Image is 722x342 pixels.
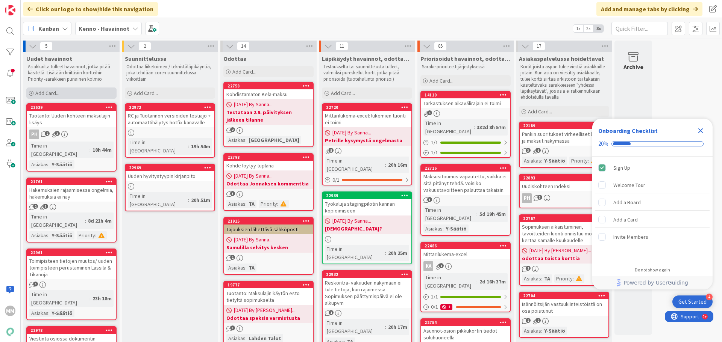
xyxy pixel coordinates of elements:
span: 3 [230,325,235,330]
div: Y-Säätiö [50,309,74,317]
div: 22758Kohdistamaton Kela-maksu [224,83,313,99]
a: 22961Toimipisteen tietojen muutos/ uuden toimipisteen perustaminen Lassila & TikanojaTime in [GEO... [26,249,117,320]
div: 22969 [126,164,214,171]
span: 1 / 1 [431,139,438,146]
span: 85 [434,42,447,51]
div: Time in [GEOGRAPHIC_DATA] [423,206,476,222]
span: Kanban [38,24,59,33]
div: 8d 21h 4m [86,217,114,225]
span: : [385,249,386,257]
span: 2 [33,204,38,209]
div: 22716Maksusitoumus vapautettu, vaikka ei sitä pitänyt tehdä. Voisiko vakuustavoitteen palauttaa t... [421,165,510,195]
span: 0 / 1 [431,303,438,311]
span: : [385,323,386,331]
a: 22767Sopimuksen aikaistuminen, tavoitteiden luonti onnistuu monta kertaa samalle kuukaudelle[DATE... [519,214,609,286]
span: 3x [593,25,604,32]
div: 19777Tuotanto: Maksulajin käytön esto tietyltä sopimukselta [224,282,313,305]
a: 22720Mittarilukema-excel: lukemien tuonti ei toimi[DATE] By Sanna...Petrille kysymystä ongelmasta... [322,103,412,185]
div: Y-Säätiö [542,157,567,165]
span: [DATE] By [PERSON_NAME]... [529,247,591,255]
div: 22932Reskontra- vakuuden näkymään ei tule tietoja, kun rajaimessa Sopimuksen päättymispäivä ei ol... [323,271,411,308]
div: 22961Toimipisteen tietojen muutos/ uuden toimipisteen perustaminen Lassila & Tikanoja [27,249,116,279]
span: 0 / 1 [332,176,340,184]
div: Get Started [678,298,707,306]
a: 22704Isännöitsijän vastuukiinteistöistä on osa poistunutAsiakas:Y-Säätiö [519,292,609,338]
div: 22716 [421,165,510,172]
span: 1 / 1 [431,293,438,301]
span: : [89,146,91,154]
p: Asiakkailta tulleet havainnot, jotka pitää käsitellä. Lisätään kriittisiin kortteihin Priority -s... [28,64,115,82]
span: 2 [230,127,235,132]
span: Add Card... [429,77,454,84]
div: 18h 44m [91,146,114,154]
div: Asiakas [522,327,541,335]
a: 22798Kohde löytyy tuplana[DATE] By Sanna...Odottaa Joonaksen kommenttiaAsiakas:TAPriority: [223,153,314,211]
span: 17 [532,42,545,51]
div: 21761 [30,179,116,184]
div: Time in [GEOGRAPHIC_DATA] [325,319,385,335]
div: MM [5,306,15,316]
b: odottaa toista korttia [522,255,606,262]
div: Asiakas [522,274,541,283]
div: 22939 [323,192,411,199]
div: 22754 [425,320,510,325]
div: Time in [GEOGRAPHIC_DATA] [423,273,476,290]
span: : [476,210,478,218]
div: 23h 18m [91,294,114,303]
b: Odottaa speksin varmistusta [226,314,311,322]
span: 11 [335,42,348,51]
div: 20h 16m [386,161,409,169]
div: 22961 [27,249,116,256]
span: 1x [573,25,583,32]
b: Petrille kysymystä ongelmasta [325,137,409,144]
div: Priority [569,157,588,165]
div: 22754 [421,319,510,326]
div: 5d 19h 45m [478,210,508,218]
span: 2 [536,318,541,323]
span: : [246,200,247,208]
span: : [49,160,50,169]
div: Click our logo to show/hide this navigation [23,2,158,16]
div: 22486 [421,243,510,249]
b: Odottaa Joonaksen kommenttia [226,180,311,187]
div: 4 [706,294,713,300]
span: : [541,157,542,165]
span: 1 / 1 [431,149,438,157]
div: Asiakas [226,200,246,208]
span: : [541,274,542,283]
span: : [474,123,475,131]
div: TA [542,274,552,283]
div: Y-Säätiö [542,327,567,335]
div: Maksusitoumus vapautettu, vaikka ei sitä pitänyt tehdä. Voisiko vakuustavoitteen palauttaa takaisin. [421,172,510,195]
div: Time in [GEOGRAPHIC_DATA] [325,245,385,261]
div: 22961 [30,250,116,255]
div: 22189 [523,123,608,128]
div: PH [27,130,116,139]
a: 21915Tajouksien lähettävä sähköposti[DATE] By Sanna...Samulilla selvitys keskenAsiakas:TA [223,217,314,275]
span: : [49,231,50,240]
span: 2 [526,266,531,271]
div: Add a Card is incomplete. [595,211,710,228]
span: Powered by UserGuiding [623,278,688,287]
span: Support [16,1,34,10]
div: 22704 [520,292,608,299]
img: Visit kanbanzone.com [5,5,15,15]
div: Asiakas [29,160,49,169]
img: avatar [5,327,15,337]
div: Toimipisteen tietojen muutos/ uuden toimipisteen perustaminen Lassila & Tikanoja [27,256,116,279]
span: : [246,136,247,144]
div: 1/1 [421,138,510,147]
div: 21915 [228,218,313,224]
a: 22189Pankin suoritukset virheelliset laskut ja maksut näkymässäAsiakas:Y-SäätiöPriority: [519,122,609,168]
div: Time in [GEOGRAPHIC_DATA] [128,192,188,208]
div: Pankin suoritukset virheelliset laskut ja maksut näkymässä [520,129,608,146]
span: 1 [439,263,444,268]
div: PH [520,193,608,203]
span: Add Card... [331,90,355,96]
div: Open Get Started checklist, remaining modules: 4 [672,295,713,308]
div: Tajouksien lähettävä sähköposti [224,224,313,234]
div: PH [522,193,532,203]
div: 22932 [326,272,411,277]
span: 2 [45,131,50,136]
div: 14119 [421,92,510,98]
